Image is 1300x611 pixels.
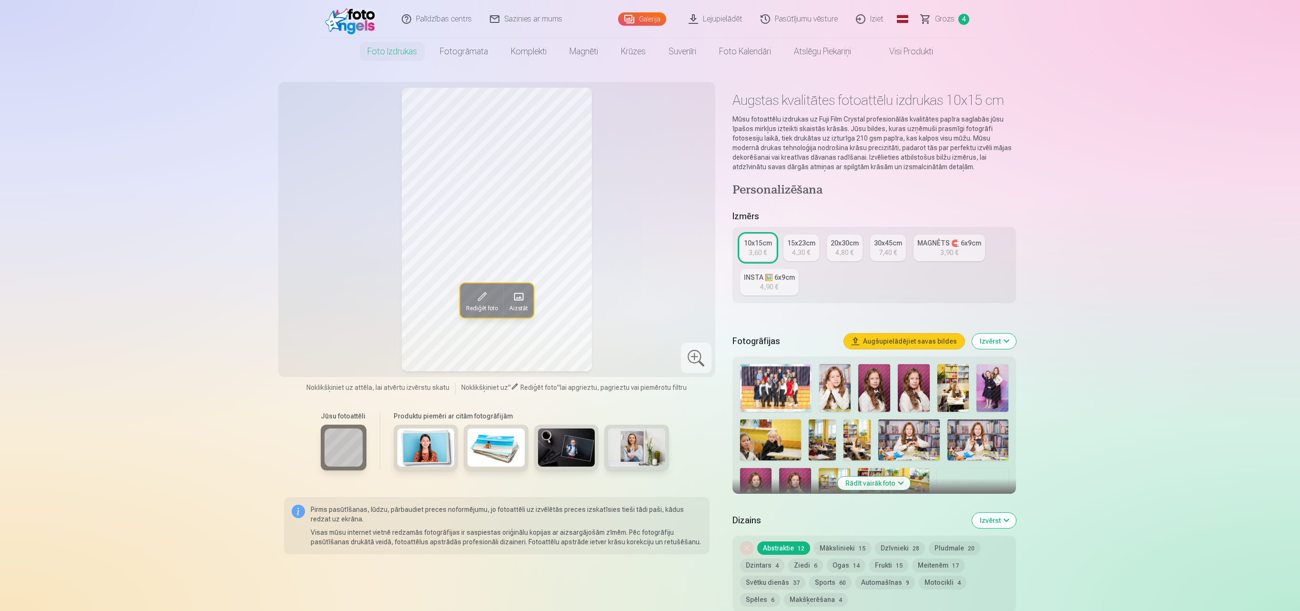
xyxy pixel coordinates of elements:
[771,597,774,603] span: 6
[558,38,609,65] a: Magnēti
[855,576,915,589] button: Automašīnas9
[839,597,842,603] span: 4
[827,234,863,261] a: 20x30cm4,80 €
[869,559,908,572] button: Frukti15
[783,234,819,261] a: 15x23cm4,30 €
[509,304,528,312] span: Aizstāt
[306,383,449,392] span: Noklikšķiniet uz attēla, lai atvērtu izvērstu skatu
[792,248,810,257] div: 4,30 €
[929,541,980,555] button: Pludmale20
[428,38,499,65] a: Fotogrāmata
[740,576,805,589] button: Svētku dienās37
[311,528,702,547] p: Visas mūsu internet vietnē redzamās fotogrāfijas ir saspiestas oriģinālu kopijas ar aizsargājošām...
[503,283,533,317] button: Aizstāt
[740,593,780,606] button: Spēles6
[809,576,852,589] button: Sports60
[788,559,823,572] button: Ziedi6
[912,559,965,572] button: Meitenēm17
[657,38,708,65] a: Suvenīri
[839,580,846,586] span: 60
[732,92,1016,109] h1: Augstas kvalitātes fotoattēlu izdrukas 10x15 cm
[356,38,428,65] a: Foto izdrukas
[508,384,511,391] span: "
[972,513,1016,528] button: Izvērst
[870,234,906,261] a: 30x45cm7,40 €
[609,38,657,65] a: Krūzes
[740,234,776,261] a: 10x15cm3,60 €
[732,514,965,527] h5: Dizains
[972,334,1016,349] button: Izvērst
[853,562,860,569] span: 14
[520,384,557,391] span: Rediģēt foto
[757,541,810,555] button: Abstraktie12
[557,384,560,391] span: "
[311,505,702,524] p: Pirms pasūtīšanas, lūdzu, pārbaudiet preces noformējumu, jo fotoattēli uz izvēlētās preces izskat...
[913,545,919,552] span: 28
[732,183,1016,198] h4: Personalizēšana
[968,545,975,552] span: 20
[957,580,961,586] span: 4
[958,14,969,25] span: 4
[740,269,799,295] a: INSTA 🖼️ 6x9cm4,90 €
[827,559,865,572] button: Ogas14
[732,210,1016,223] h5: Izmērs
[814,541,871,555] button: Mākslinieki15
[321,411,366,421] h6: Jūsu fotoattēli
[732,335,836,348] h5: Fotogrāfijas
[460,283,503,317] button: Rediģēt foto
[793,580,800,586] span: 37
[499,38,558,65] a: Komplekti
[618,12,666,26] a: Galerija
[814,562,817,569] span: 6
[940,248,958,257] div: 3,90 €
[906,580,909,586] span: 9
[835,248,853,257] div: 4,80 €
[744,238,772,248] div: 10x15cm
[844,334,965,349] button: Augšupielādējiet savas bildes
[896,562,903,569] span: 15
[784,593,848,606] button: Makšķerēšana4
[787,238,815,248] div: 15x23cm
[935,13,955,25] span: Grozs
[798,545,804,552] span: 12
[740,559,784,572] button: Dzintars4
[775,562,779,569] span: 4
[760,282,778,292] div: 4,90 €
[919,576,966,589] button: Motocikli4
[325,4,380,34] img: /fa1
[390,411,673,421] h6: Produktu piemēri ar citām fotogrāfijām
[732,114,1016,172] p: Mūsu fotoattēlu izdrukas uz Fuji Film Crystal profesionālās kvalitātes papīra saglabās jūsu īpašo...
[914,234,985,261] a: MAGNĒTS 🧲 6x9cm3,90 €
[831,238,859,248] div: 20x30cm
[782,38,863,65] a: Atslēgu piekariņi
[863,38,945,65] a: Visi produkti
[461,384,508,391] span: Noklikšķiniet uz
[874,238,902,248] div: 30x45cm
[708,38,782,65] a: Foto kalendāri
[952,562,959,569] span: 17
[466,304,498,312] span: Rediģēt foto
[744,273,795,282] div: INSTA 🖼️ 6x9cm
[749,248,767,257] div: 3,60 €
[917,238,981,248] div: MAGNĒTS 🧲 6x9cm
[859,545,865,552] span: 15
[875,541,925,555] button: Dzīvnieki28
[560,384,687,391] span: lai apgrieztu, pagrieztu vai piemērotu filtru
[838,477,911,490] button: Rādīt vairāk foto
[879,248,897,257] div: 7,40 €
